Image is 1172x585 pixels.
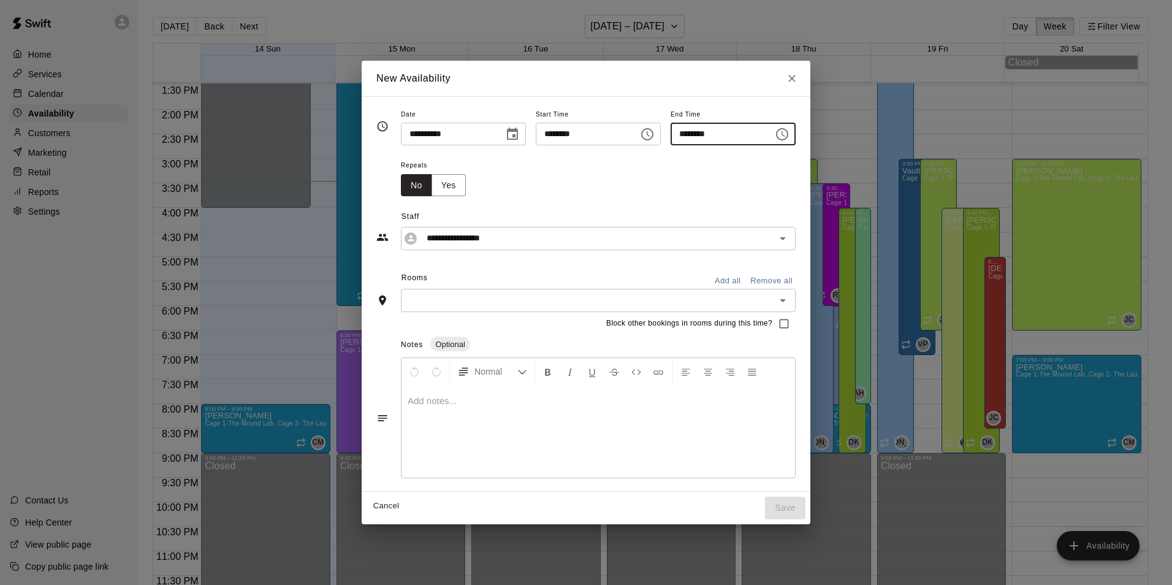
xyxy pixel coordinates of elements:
span: Optional [430,340,470,349]
h6: New Availability [376,71,451,86]
button: Add all [708,272,747,291]
button: Choose time, selected time is 3:30 PM [770,122,794,147]
button: Justify Align [742,361,763,383]
svg: Timing [376,120,389,132]
button: Undo [404,361,425,383]
button: Right Align [720,361,740,383]
span: Staff [401,207,796,227]
button: Yes [432,174,466,197]
button: Remove all [747,272,796,291]
button: Center Align [698,361,718,383]
button: Choose time, selected time is 3:00 PM [635,122,660,147]
button: Format Underline [582,361,603,383]
button: Redo [426,361,447,383]
button: Insert Code [626,361,647,383]
span: Rooms [401,273,428,282]
svg: Staff [376,231,389,243]
span: Block other bookings in rooms during this time? [606,318,772,330]
button: Choose date, selected date is Sep 19, 2025 [500,122,525,147]
button: Left Align [675,361,696,383]
span: Start Time [536,107,661,123]
button: Format Italics [560,361,580,383]
span: End Time [671,107,796,123]
svg: Notes [376,412,389,424]
span: Date [401,107,526,123]
div: outlined button group [401,174,466,197]
span: Normal [474,365,517,378]
button: Format Bold [538,361,558,383]
span: Repeats [401,158,476,174]
svg: Rooms [376,294,389,307]
button: No [401,174,432,197]
button: Insert Link [648,361,669,383]
button: Cancel [367,497,406,516]
button: Open [774,292,791,309]
button: Format Strikethrough [604,361,625,383]
button: Close [781,67,803,90]
button: Formatting Options [452,361,532,383]
span: Notes [401,340,423,349]
button: Open [774,230,791,247]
